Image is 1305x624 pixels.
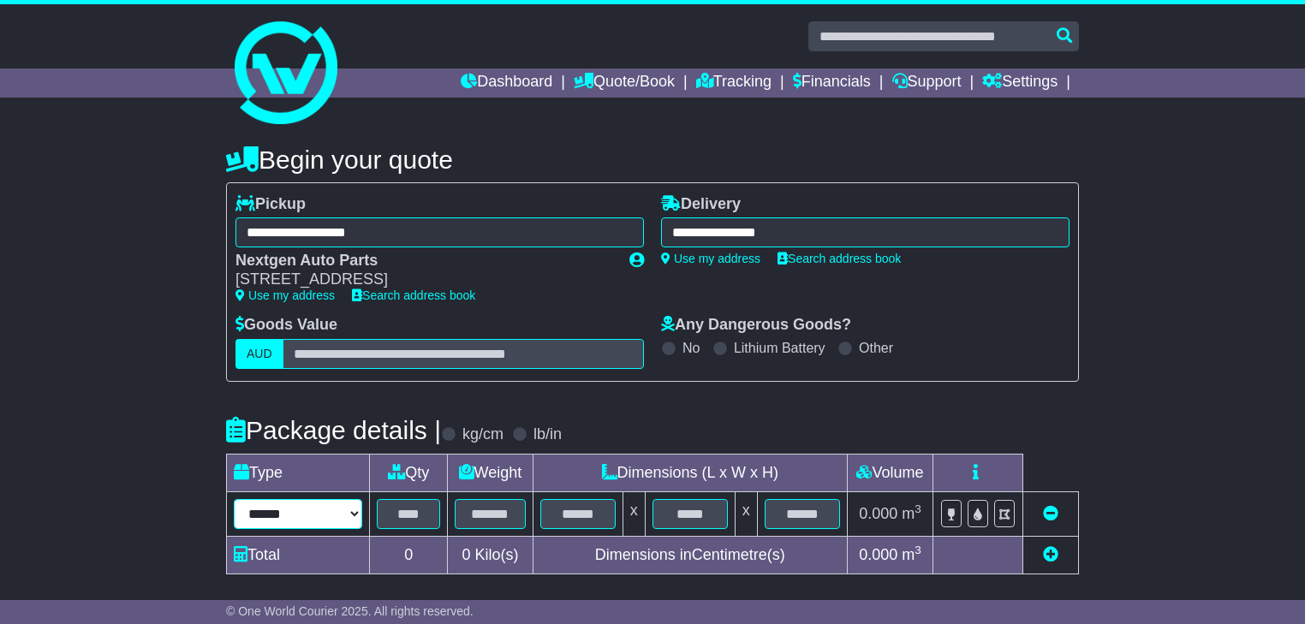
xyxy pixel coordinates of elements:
label: Pickup [235,195,306,214]
span: 0.000 [859,546,897,563]
sup: 3 [915,544,921,556]
td: x [623,491,645,536]
a: Search address book [778,252,901,265]
td: Dimensions (L x W x H) [533,454,847,491]
a: Search address book [352,288,475,302]
label: Goods Value [235,316,337,335]
sup: 3 [915,502,921,515]
label: AUD [235,339,283,369]
div: [STREET_ADDRESS] [235,270,612,289]
td: Volume [847,454,933,491]
a: Support [892,68,962,98]
td: Weight [448,454,533,491]
label: lb/in [533,425,562,444]
label: Delivery [661,195,741,214]
a: Use my address [661,252,760,265]
label: Other [859,340,893,356]
label: No [682,340,700,356]
td: Total [227,536,370,573]
a: Quote/Book [574,68,675,98]
label: Lithium Battery [734,340,825,356]
td: Type [227,454,370,491]
td: Dimensions in Centimetre(s) [533,536,847,573]
div: Nextgen Auto Parts [235,252,612,270]
td: x [735,491,757,536]
span: © One World Courier 2025. All rights reserved. [226,604,474,618]
a: Settings [982,68,1058,98]
span: m [902,505,921,522]
label: kg/cm [462,425,504,444]
span: m [902,546,921,563]
span: 0 [462,546,470,563]
h4: Begin your quote [226,146,1079,174]
a: Financials [793,68,871,98]
td: Kilo(s) [448,536,533,573]
td: 0 [370,536,448,573]
h4: Package details | [226,416,441,444]
a: Add new item [1043,546,1058,563]
a: Use my address [235,288,335,302]
label: Any Dangerous Goods? [661,316,851,335]
a: Dashboard [461,68,552,98]
span: 0.000 [859,505,897,522]
a: Remove this item [1043,505,1058,522]
td: Qty [370,454,448,491]
a: Tracking [696,68,772,98]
